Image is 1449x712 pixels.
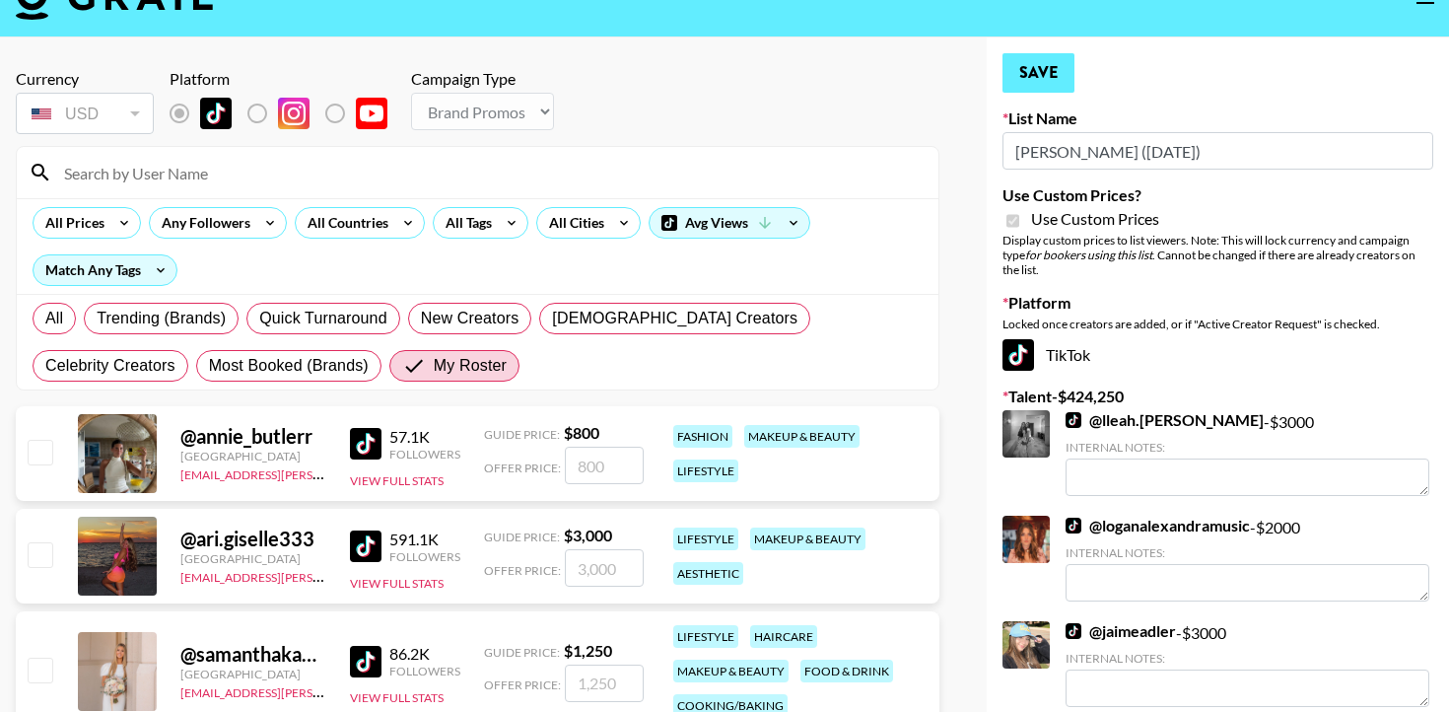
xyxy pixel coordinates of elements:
[180,527,326,551] div: @ ari.giselle333
[1066,516,1429,602] div: - $ 2000
[45,354,175,378] span: Celebrity Creators
[552,307,797,330] span: [DEMOGRAPHIC_DATA] Creators
[180,642,326,667] div: @ samanthakayy21
[1002,185,1433,205] label: Use Custom Prices?
[170,93,403,134] div: List locked to TikTok.
[1066,518,1081,534] img: TikTok
[411,69,554,89] div: Campaign Type
[673,460,738,482] div: lifestyle
[564,526,612,544] strong: $ 3,000
[20,97,150,131] div: USD
[673,660,789,682] div: makeup & beauty
[350,690,444,705] button: View Full Stats
[45,307,63,330] span: All
[170,69,403,89] div: Platform
[484,530,560,544] span: Guide Price:
[484,677,561,692] span: Offer Price:
[537,208,608,238] div: All Cities
[673,625,738,648] div: lifestyle
[1002,108,1433,128] label: List Name
[1025,248,1152,262] em: for bookers using this list
[1002,339,1034,371] img: TikTok
[673,562,743,585] div: aesthetic
[356,98,387,129] img: YouTube
[1002,317,1433,331] div: Locked once creators are added, or if "Active Creator Request" is checked.
[350,531,381,562] img: TikTok
[97,307,226,330] span: Trending (Brands)
[200,98,232,129] img: TikTok
[389,664,460,678] div: Followers
[389,549,460,564] div: Followers
[180,463,472,482] a: [EMAIL_ADDRESS][PERSON_NAME][DOMAIN_NAME]
[421,307,519,330] span: New Creators
[34,255,176,285] div: Match Any Tags
[484,461,561,475] span: Offer Price:
[800,660,893,682] div: food & drink
[1066,621,1429,707] div: - $ 3000
[564,641,612,660] strong: $ 1,250
[389,427,460,447] div: 57.1K
[34,208,108,238] div: All Prices
[565,665,644,702] input: 1,250
[1002,233,1433,277] div: Display custom prices to list viewers. Note: This will lock currency and campaign type . Cannot b...
[296,208,392,238] div: All Countries
[180,566,472,585] a: [EMAIL_ADDRESS][PERSON_NAME][DOMAIN_NAME]
[389,644,460,664] div: 86.2K
[1002,293,1433,313] label: Platform
[52,157,927,188] input: Search by User Name
[350,646,381,677] img: TikTok
[1066,621,1176,641] a: @jaimeadler
[750,528,865,550] div: makeup & beauty
[484,645,560,660] span: Guide Price:
[434,354,507,378] span: My Roster
[150,208,254,238] div: Any Followers
[16,89,154,138] div: Currency is locked to USD
[1066,412,1081,428] img: TikTok
[350,473,444,488] button: View Full Stats
[1066,623,1081,639] img: TikTok
[484,427,560,442] span: Guide Price:
[484,563,561,578] span: Offer Price:
[673,425,732,448] div: fashion
[180,667,326,681] div: [GEOGRAPHIC_DATA]
[389,530,460,549] div: 591.1K
[650,208,809,238] div: Avg Views
[16,69,154,89] div: Currency
[1066,440,1429,455] div: Internal Notes:
[350,428,381,460] img: TikTok
[565,447,644,484] input: 800
[180,551,326,566] div: [GEOGRAPHIC_DATA]
[1066,410,1429,496] div: - $ 3000
[673,528,738,550] div: lifestyle
[1066,651,1429,666] div: Internal Notes:
[1031,209,1159,229] span: Use Custom Prices
[1002,387,1433,406] label: Talent - $ 424,250
[1066,410,1264,430] a: @lleah.[PERSON_NAME]
[350,576,444,591] button: View Full Stats
[1002,339,1433,371] div: TikTok
[180,424,326,449] div: @ annie_butlerr
[750,625,817,648] div: haircare
[278,98,310,129] img: Instagram
[434,208,496,238] div: All Tags
[259,307,387,330] span: Quick Turnaround
[1066,516,1250,535] a: @loganalexandramusic
[389,447,460,462] div: Followers
[209,354,369,378] span: Most Booked (Brands)
[1066,545,1429,560] div: Internal Notes:
[180,449,326,463] div: [GEOGRAPHIC_DATA]
[1002,53,1074,93] button: Save
[564,423,599,442] strong: $ 800
[565,549,644,587] input: 3,000
[744,425,860,448] div: makeup & beauty
[180,681,472,700] a: [EMAIL_ADDRESS][PERSON_NAME][DOMAIN_NAME]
